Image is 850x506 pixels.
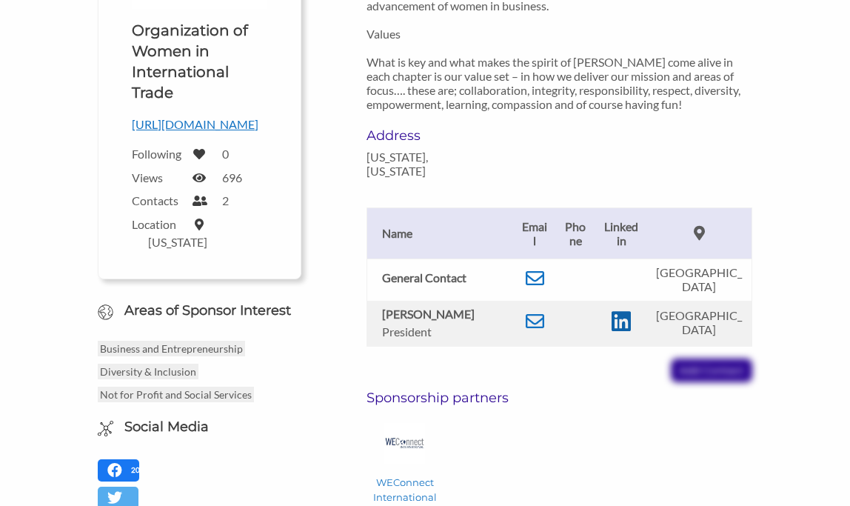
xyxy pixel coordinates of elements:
[367,150,481,178] p: [US_STATE], [US_STATE]
[555,207,596,259] th: Phone
[382,324,508,339] p: President
[132,193,184,207] label: Contacts
[132,20,267,103] h1: Organization of Women in International Trade
[132,170,184,184] label: Views
[222,193,229,207] label: 2
[382,270,466,284] b: General Contact
[367,127,481,144] h6: Address
[98,341,245,356] p: Business and Entrepreneurship
[596,207,648,259] th: Linkedin
[148,235,207,249] label: [US_STATE]
[367,207,515,259] th: Name
[515,207,555,259] th: Email
[655,265,743,293] p: [GEOGRAPHIC_DATA]
[382,307,475,321] b: [PERSON_NAME]
[384,423,425,464] img: WEConnect International Logo
[222,147,229,161] label: 0
[98,421,113,436] img: Social Media Icon
[131,463,150,477] p: 20%
[132,115,267,134] p: [URL][DOMAIN_NAME]
[98,304,113,320] img: Globe Icon
[222,170,242,184] label: 696
[98,364,198,379] p: Diversity & Inclusion
[132,147,184,161] label: Following
[367,390,752,406] h6: Sponsorship partners
[124,418,209,436] h6: Social Media
[87,302,312,320] h6: Areas of Sponsor Interest
[370,475,440,505] p: WEConnect International
[132,217,184,231] label: Location
[655,308,743,336] p: [GEOGRAPHIC_DATA]
[98,387,254,402] p: Not for Profit and Social Services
